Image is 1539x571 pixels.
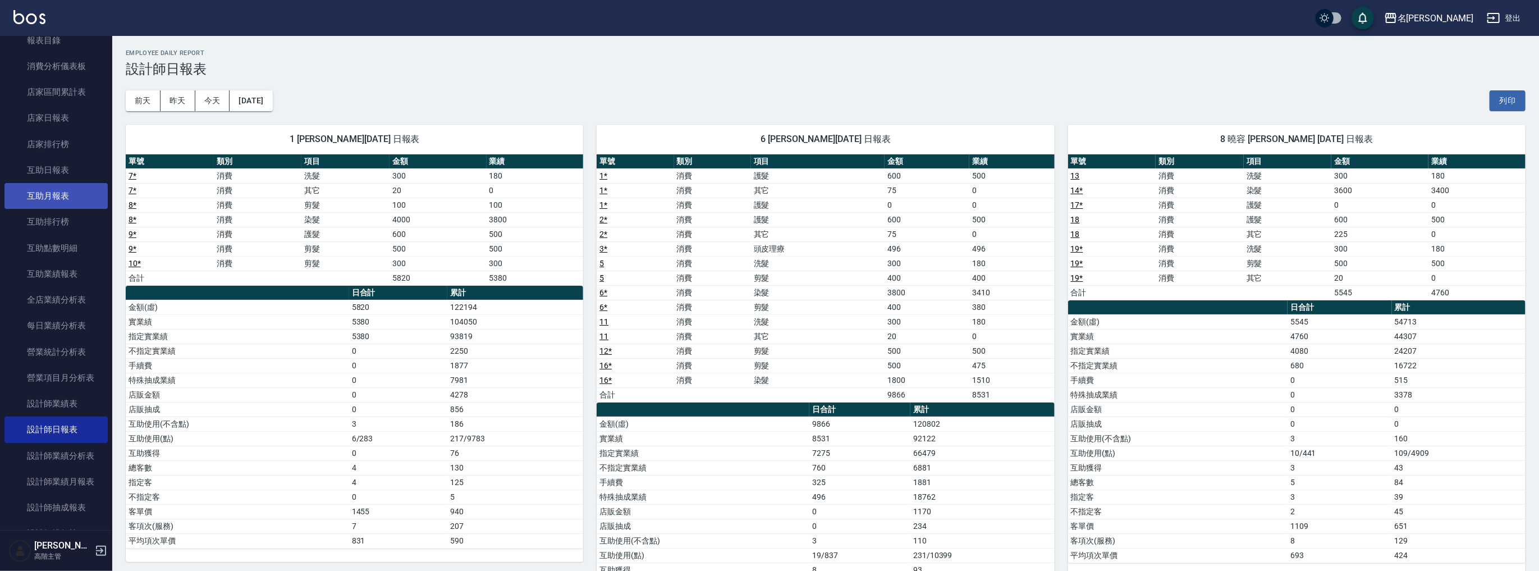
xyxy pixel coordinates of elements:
[1392,387,1526,402] td: 3378
[349,490,447,504] td: 0
[674,300,751,314] td: 消費
[1482,8,1526,29] button: 登出
[9,540,31,562] img: Person
[1331,154,1428,169] th: 金額
[751,300,885,314] td: 剪髮
[1392,373,1526,387] td: 515
[487,154,584,169] th: 業績
[751,154,885,169] th: 項目
[4,339,108,365] a: 營業統計分析表
[214,168,302,183] td: 消費
[1244,241,1332,256] td: 洗髮
[1392,490,1526,504] td: 39
[1068,387,1288,402] td: 特殊抽成業績
[214,154,302,169] th: 類別
[1392,417,1526,431] td: 0
[599,332,608,341] a: 11
[487,256,584,271] td: 300
[751,314,885,329] td: 洗髮
[126,475,349,490] td: 指定客
[126,154,583,286] table: a dense table
[674,358,751,373] td: 消費
[349,329,447,344] td: 5380
[4,235,108,261] a: 互助點數明細
[447,344,583,358] td: 2250
[447,286,583,300] th: 累計
[1392,314,1526,329] td: 54713
[1428,168,1526,183] td: 180
[969,314,1054,329] td: 180
[1244,227,1332,241] td: 其它
[1068,446,1288,460] td: 互助使用(點)
[674,154,751,169] th: 類別
[1156,256,1244,271] td: 消費
[1244,271,1332,285] td: 其它
[1288,300,1391,315] th: 日合計
[597,431,809,446] td: 實業績
[969,241,1054,256] td: 496
[809,403,910,417] th: 日合計
[910,460,1055,475] td: 6881
[390,256,487,271] td: 300
[1428,183,1526,198] td: 3400
[751,373,885,387] td: 染髮
[34,540,91,551] h5: [PERSON_NAME]
[126,329,349,344] td: 指定實業績
[1156,271,1244,285] td: 消費
[1331,256,1428,271] td: 500
[447,358,583,373] td: 1877
[390,168,487,183] td: 300
[214,241,302,256] td: 消費
[1068,154,1526,300] table: a dense table
[910,431,1055,446] td: 92122
[751,271,885,285] td: 剪髮
[1244,256,1332,271] td: 剪髮
[1068,344,1288,358] td: 指定實業績
[910,403,1055,417] th: 累計
[1068,314,1288,329] td: 金額(虛)
[751,183,885,198] td: 其它
[1156,212,1244,227] td: 消費
[1331,241,1428,256] td: 300
[4,79,108,105] a: 店家區間累計表
[126,90,161,111] button: 前天
[4,157,108,183] a: 互助日報表
[597,475,809,490] td: 手續費
[4,183,108,209] a: 互助月報表
[751,227,885,241] td: 其它
[1156,227,1244,241] td: 消費
[1082,134,1512,145] span: 8 曉容 [PERSON_NAME] [DATE] 日報表
[349,460,447,475] td: 4
[390,212,487,227] td: 4000
[597,460,809,475] td: 不指定實業績
[809,460,910,475] td: 760
[230,90,272,111] button: [DATE]
[126,417,349,431] td: 互助使用(不含點)
[1398,11,1473,25] div: 名[PERSON_NAME]
[447,431,583,446] td: 217/9783
[1428,256,1526,271] td: 500
[969,329,1054,344] td: 0
[809,446,910,460] td: 7275
[885,198,969,212] td: 0
[349,344,447,358] td: 0
[301,183,390,198] td: 其它
[1068,154,1156,169] th: 單號
[885,300,969,314] td: 400
[4,261,108,287] a: 互助業績報表
[447,300,583,314] td: 122194
[885,358,969,373] td: 500
[751,241,885,256] td: 頭皮理療
[487,198,584,212] td: 100
[349,475,447,490] td: 4
[126,314,349,329] td: 實業績
[126,402,349,417] td: 店販抽成
[487,212,584,227] td: 3800
[1068,490,1288,504] td: 指定客
[126,49,1526,57] h2: Employee Daily Report
[447,490,583,504] td: 5
[1331,227,1428,241] td: 225
[1071,171,1080,180] a: 13
[674,183,751,198] td: 消費
[1288,490,1391,504] td: 3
